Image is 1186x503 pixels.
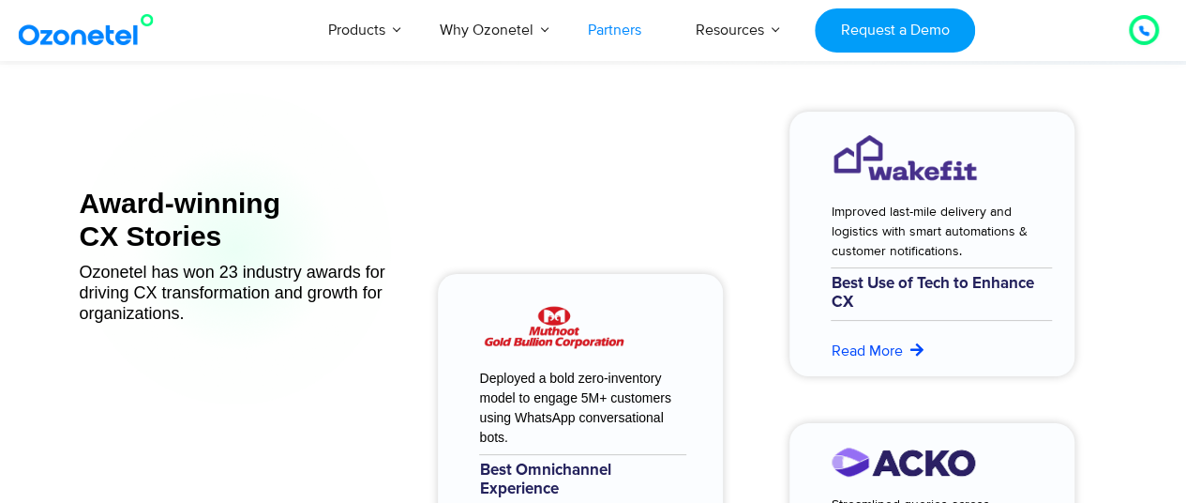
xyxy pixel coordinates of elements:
div: Improved last-mile delivery and logistics with smart automations & customer notifications. [831,202,1052,261]
a: Read More [831,340,925,362]
div: Ozonetel has won 23 industry awards for driving CX transformation and growth for organizations. [80,262,392,324]
div: Award-winning CX Stories [80,187,392,252]
a: Request a Demo [815,8,975,53]
div: Deployed a bold zero-inventory model to engage 5M+ customers using WhatsApp conversational bots. [479,369,686,448]
h6: Best Use of Tech to Enhance CX [831,267,1052,321]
